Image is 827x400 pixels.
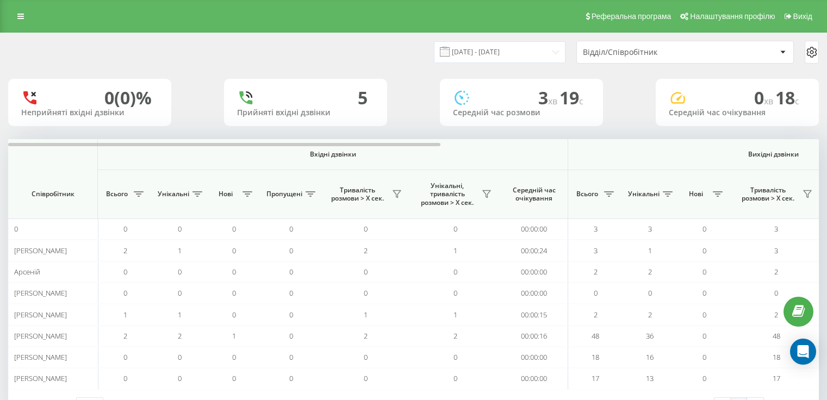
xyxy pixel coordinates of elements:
[648,267,652,277] span: 2
[774,224,778,234] span: 3
[594,246,598,255] span: 3
[232,288,236,298] span: 0
[364,373,368,383] span: 0
[416,182,478,207] span: Унікальні, тривалість розмови > Х сек.
[702,352,706,362] span: 0
[594,224,598,234] span: 3
[559,86,583,109] span: 19
[774,288,778,298] span: 0
[123,331,127,341] span: 2
[158,190,189,198] span: Унікальні
[702,310,706,320] span: 0
[453,288,457,298] span: 0
[14,246,67,255] span: [PERSON_NAME]
[232,352,236,362] span: 0
[123,224,127,234] span: 0
[14,331,67,341] span: [PERSON_NAME]
[594,310,598,320] span: 2
[646,373,654,383] span: 13
[178,224,182,234] span: 0
[364,310,368,320] span: 1
[764,95,775,107] span: хв
[289,331,293,341] span: 0
[103,190,130,198] span: Всього
[648,288,652,298] span: 0
[453,246,457,255] span: 1
[737,186,799,203] span: Тривалість розмови > Х сек.
[289,288,293,298] span: 0
[289,310,293,320] span: 0
[453,108,590,117] div: Середній час розмови
[289,352,293,362] span: 0
[237,108,374,117] div: Прийняті вхідні дзвінки
[500,240,568,261] td: 00:00:24
[773,331,780,341] span: 48
[453,224,457,234] span: 0
[289,224,293,234] span: 0
[790,339,816,365] div: Open Intercom Messenger
[123,267,127,277] span: 0
[14,310,67,320] span: [PERSON_NAME]
[178,331,182,341] span: 2
[702,373,706,383] span: 0
[178,310,182,320] span: 1
[702,246,706,255] span: 0
[123,310,127,320] span: 1
[594,267,598,277] span: 2
[648,224,652,234] span: 3
[14,267,40,277] span: Арсеній
[500,218,568,240] td: 00:00:00
[773,352,780,362] span: 18
[289,373,293,383] span: 0
[500,347,568,368] td: 00:00:00
[774,310,778,320] span: 2
[702,224,706,234] span: 0
[289,267,293,277] span: 0
[775,86,799,109] span: 18
[14,288,67,298] span: [PERSON_NAME]
[453,373,457,383] span: 0
[364,331,368,341] span: 2
[266,190,302,198] span: Пропущені
[628,190,660,198] span: Унікальні
[793,12,812,21] span: Вихід
[232,331,236,341] span: 1
[669,108,806,117] div: Середній час очікування
[17,190,88,198] span: Співробітник
[123,288,127,298] span: 0
[648,246,652,255] span: 1
[14,373,67,383] span: [PERSON_NAME]
[795,95,799,107] span: c
[774,246,778,255] span: 3
[364,288,368,298] span: 0
[178,352,182,362] span: 0
[126,150,539,159] span: Вхідні дзвінки
[646,331,654,341] span: 36
[104,87,152,108] div: 0 (0)%
[702,267,706,277] span: 0
[574,190,601,198] span: Всього
[364,246,368,255] span: 2
[232,224,236,234] span: 0
[754,86,775,109] span: 0
[690,12,775,21] span: Налаштування профілю
[500,326,568,347] td: 00:00:16
[232,246,236,255] span: 0
[548,95,559,107] span: хв
[232,373,236,383] span: 0
[364,352,368,362] span: 0
[702,331,706,341] span: 0
[579,95,583,107] span: c
[178,288,182,298] span: 0
[123,246,127,255] span: 2
[500,261,568,283] td: 00:00:00
[592,12,671,21] span: Реферальна програма
[500,304,568,325] td: 00:00:15
[358,87,368,108] div: 5
[364,267,368,277] span: 0
[14,352,67,362] span: [PERSON_NAME]
[289,246,293,255] span: 0
[364,224,368,234] span: 0
[592,352,599,362] span: 18
[178,373,182,383] span: 0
